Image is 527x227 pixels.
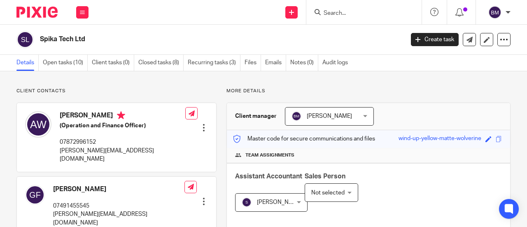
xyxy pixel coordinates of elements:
span: [PERSON_NAME] B [257,199,307,205]
a: Client tasks (0) [92,55,134,71]
img: Pixie [16,7,58,18]
a: Files [245,55,261,71]
img: svg%3E [25,111,51,138]
div: wind-up-yellow-matte-wolverine [399,134,481,144]
h4: [PERSON_NAME] [53,185,184,194]
span: Team assignments [245,152,294,159]
p: Client contacts [16,88,217,94]
span: Not selected [311,190,345,196]
h4: [PERSON_NAME] [60,111,185,122]
h5: (Operation and Finance Officer) [60,122,185,130]
a: Open tasks (10) [43,55,88,71]
i: Primary [117,111,125,119]
h2: Spika Tech Ltd [40,35,327,44]
p: Master code for secure communications and files [233,135,375,143]
a: Details [16,55,39,71]
a: Create task [411,33,459,46]
p: [PERSON_NAME][EMAIL_ADDRESS][DOMAIN_NAME] [60,147,185,164]
a: Closed tasks (8) [138,55,184,71]
input: Search [323,10,397,17]
h3: Client manager [235,112,277,120]
a: Audit logs [322,55,352,71]
span: Assistant Accountant [235,173,302,180]
a: Notes (0) [290,55,318,71]
a: Emails [265,55,286,71]
img: svg%3E [291,111,301,121]
img: svg%3E [488,6,501,19]
p: 07491455545 [53,202,184,210]
a: Recurring tasks (3) [188,55,240,71]
img: svg%3E [25,185,45,205]
p: More details [226,88,511,94]
p: [PERSON_NAME][EMAIL_ADDRESS][DOMAIN_NAME] [53,210,184,227]
img: svg%3E [16,31,34,48]
p: 07872996152 [60,138,185,146]
span: Sales Person [305,173,345,180]
img: svg%3E [242,197,252,207]
span: [PERSON_NAME] [307,113,352,119]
